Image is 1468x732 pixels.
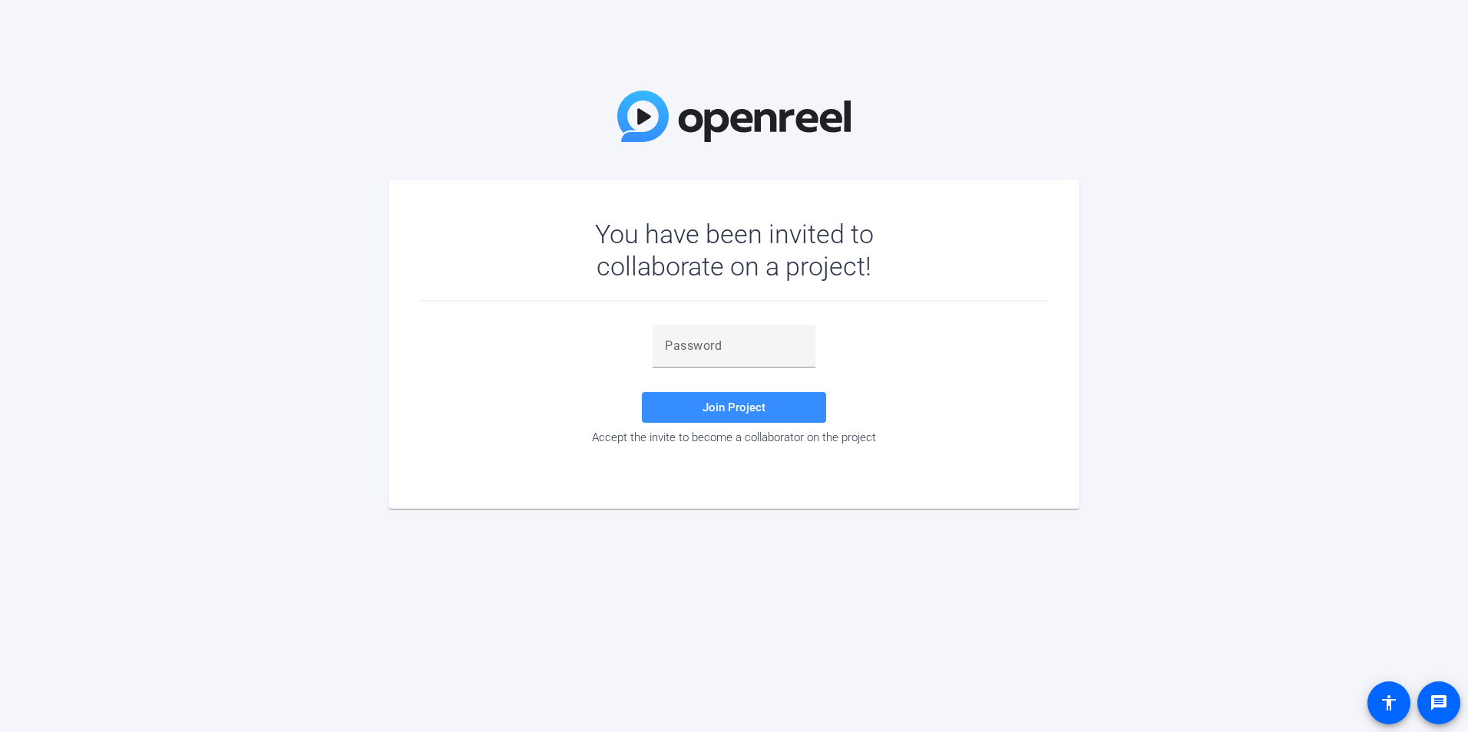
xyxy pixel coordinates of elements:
[1380,694,1398,712] mat-icon: accessibility
[703,401,765,414] span: Join Project
[642,392,826,423] button: Join Project
[550,218,918,282] div: You have been invited to collaborate on a project!
[665,337,803,355] input: Password
[1430,694,1448,712] mat-icon: message
[617,91,851,142] img: OpenReel Logo
[419,430,1049,444] div: Accept the invite to become a collaborator on the project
